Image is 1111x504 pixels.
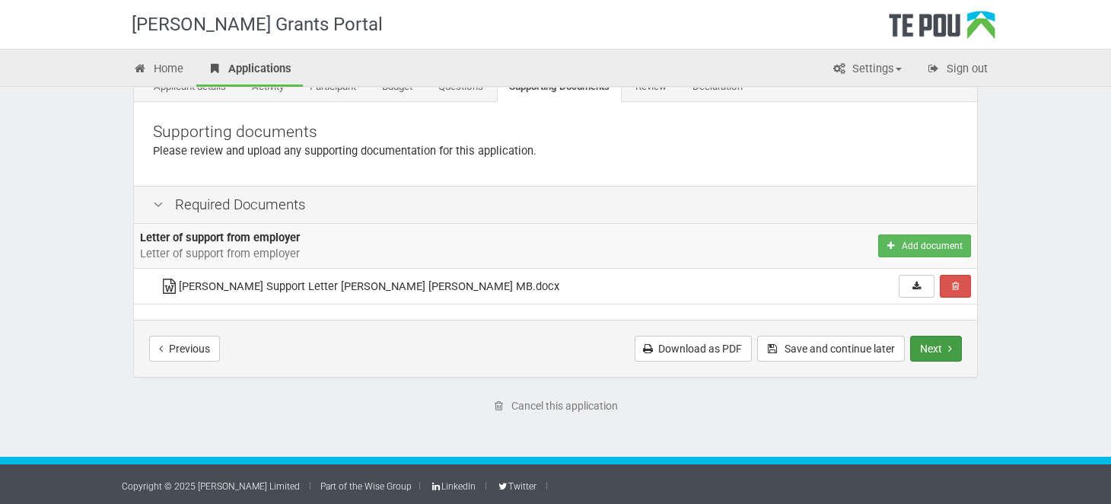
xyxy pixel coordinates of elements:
p: Please review and upload any supporting documentation for this application. [153,143,958,159]
a: Cancel this application [484,393,628,419]
td: [PERSON_NAME] Support Letter [PERSON_NAME] [PERSON_NAME] MB.docx [153,269,809,305]
button: Save and continue later [757,336,905,362]
a: Participant [298,73,368,102]
div: Te Pou Logo [889,11,995,49]
button: Remove [940,275,971,298]
a: Twitter [496,481,536,492]
a: Sign out [915,53,999,87]
button: Add document [878,234,971,257]
b: Letter of support from employer [140,231,300,244]
a: Download as PDF [635,336,752,362]
a: Activity [240,73,296,102]
a: Home [122,53,195,87]
span: Letter of support from employer [140,247,300,260]
a: Settings [820,53,913,87]
button: Next step [910,336,962,362]
div: Required Documents [134,186,977,224]
a: LinkedIn [430,481,476,492]
p: Supporting documents [153,121,958,143]
a: Questions [426,73,495,102]
a: Part of the Wise Group [320,481,412,492]
a: Declaration [680,73,755,102]
button: Previous step [149,336,220,362]
a: Budget [370,73,425,102]
a: Copyright © 2025 [PERSON_NAME] Limited [122,481,300,492]
a: Review [623,73,679,102]
a: Applicant details [142,73,238,102]
a: Supporting Documents [497,73,622,102]
a: Applications [196,53,303,87]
